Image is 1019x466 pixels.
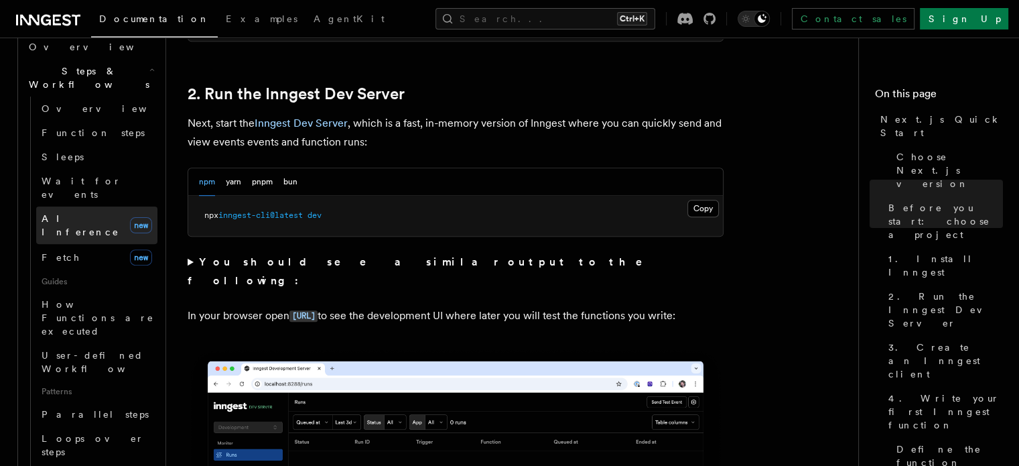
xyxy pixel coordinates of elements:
[36,426,157,464] a: Loops over steps
[883,247,1003,284] a: 1. Install Inngest
[23,64,149,91] span: Steps & Workflows
[42,299,154,337] span: How Functions are executed
[896,150,1003,190] span: Choose Next.js version
[888,290,1003,330] span: 2. Run the Inngest Dev Server
[920,8,1008,30] a: Sign Up
[188,306,724,326] p: In your browser open to see the development UI where later you will test the functions you write:
[91,4,218,38] a: Documentation
[687,200,719,217] button: Copy
[36,145,157,169] a: Sleeps
[36,271,157,292] span: Guides
[188,253,724,290] summary: You should see a similar output to the following:
[36,169,157,207] a: Wait for events
[36,292,157,343] a: How Functions are executed
[204,211,218,220] span: npx
[36,381,157,402] span: Patterns
[36,244,157,271] a: Fetchnew
[23,35,157,59] a: Overview
[42,409,149,420] span: Parallel steps
[883,284,1003,335] a: 2. Run the Inngest Dev Server
[36,402,157,426] a: Parallel steps
[36,343,157,381] a: User-defined Workflows
[188,255,661,287] strong: You should see a similar output to the following:
[617,12,647,25] kbd: Ctrl+K
[218,211,303,220] span: inngest-cli@latest
[875,86,1003,107] h4: On this page
[888,341,1003,381] span: 3. Create an Inngest client
[130,217,152,233] span: new
[42,176,121,200] span: Wait for events
[880,113,1003,139] span: Next.js Quick Start
[226,13,297,24] span: Examples
[218,4,305,36] a: Examples
[42,152,84,162] span: Sleeps
[738,11,770,27] button: Toggle dark mode
[188,84,405,103] a: 2. Run the Inngest Dev Server
[36,97,157,121] a: Overview
[283,168,297,196] button: bun
[99,13,210,24] span: Documentation
[883,335,1003,386] a: 3. Create an Inngest client
[226,168,241,196] button: yarn
[42,252,80,263] span: Fetch
[435,8,655,30] button: Search...Ctrl+K
[42,433,144,457] span: Loops over steps
[888,392,1003,432] span: 4. Write your first Inngest function
[199,168,215,196] button: npm
[305,4,393,36] a: AgentKit
[883,196,1003,247] a: Before you start: choose a project
[42,103,180,114] span: Overview
[888,252,1003,279] span: 1. Install Inngest
[308,211,322,220] span: dev
[130,249,152,266] span: new
[891,145,1003,196] a: Choose Next.js version
[314,13,385,24] span: AgentKit
[36,207,157,244] a: AI Inferencenew
[875,107,1003,145] a: Next.js Quick Start
[252,168,273,196] button: pnpm
[289,309,318,322] a: [URL]
[42,213,119,237] span: AI Inference
[42,127,145,138] span: Function steps
[23,59,157,97] button: Steps & Workflows
[36,121,157,145] a: Function steps
[255,117,348,129] a: Inngest Dev Server
[42,350,162,374] span: User-defined Workflows
[888,201,1003,241] span: Before you start: choose a project
[792,8,914,30] a: Contact sales
[289,310,318,322] code: [URL]
[883,386,1003,437] a: 4. Write your first Inngest function
[188,114,724,152] p: Next, start the , which is a fast, in-memory version of Inngest where you can quickly send and vi...
[29,42,167,52] span: Overview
